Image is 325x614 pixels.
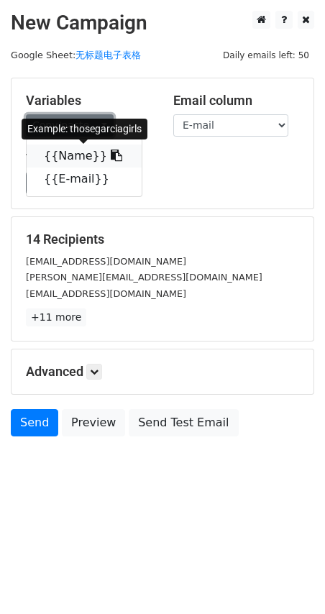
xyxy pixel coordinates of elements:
[75,50,141,60] a: 无标题电子表格
[11,11,314,35] h2: New Campaign
[11,50,141,60] small: Google Sheet:
[26,232,299,247] h5: 14 Recipients
[26,272,262,283] small: [PERSON_NAME][EMAIL_ADDRESS][DOMAIN_NAME]
[26,93,152,109] h5: Variables
[218,50,314,60] a: Daily emails left: 50
[11,409,58,436] a: Send
[253,545,325,614] div: 聊天小组件
[27,168,142,191] a: {{E-mail}}
[218,47,314,63] span: Daily emails left: 50
[62,409,125,436] a: Preview
[26,288,186,299] small: [EMAIL_ADDRESS][DOMAIN_NAME]
[26,308,86,326] a: +11 more
[27,145,142,168] a: {{Name}}
[22,119,147,139] div: Example: thosegarciagirls
[26,364,299,380] h5: Advanced
[129,409,238,436] a: Send Test Email
[26,256,186,267] small: [EMAIL_ADDRESS][DOMAIN_NAME]
[173,93,299,109] h5: Email column
[253,545,325,614] iframe: Chat Widget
